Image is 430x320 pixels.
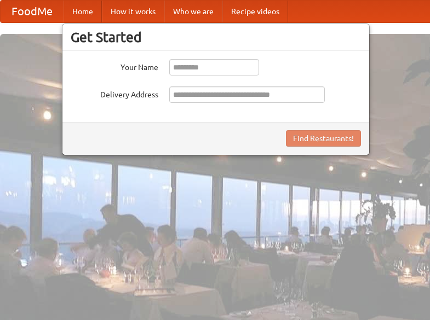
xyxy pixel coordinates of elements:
[71,59,158,73] label: Your Name
[102,1,164,22] a: How it works
[71,29,361,45] h3: Get Started
[286,130,361,147] button: Find Restaurants!
[1,1,64,22] a: FoodMe
[64,1,102,22] a: Home
[71,86,158,100] label: Delivery Address
[164,1,222,22] a: Who we are
[222,1,288,22] a: Recipe videos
